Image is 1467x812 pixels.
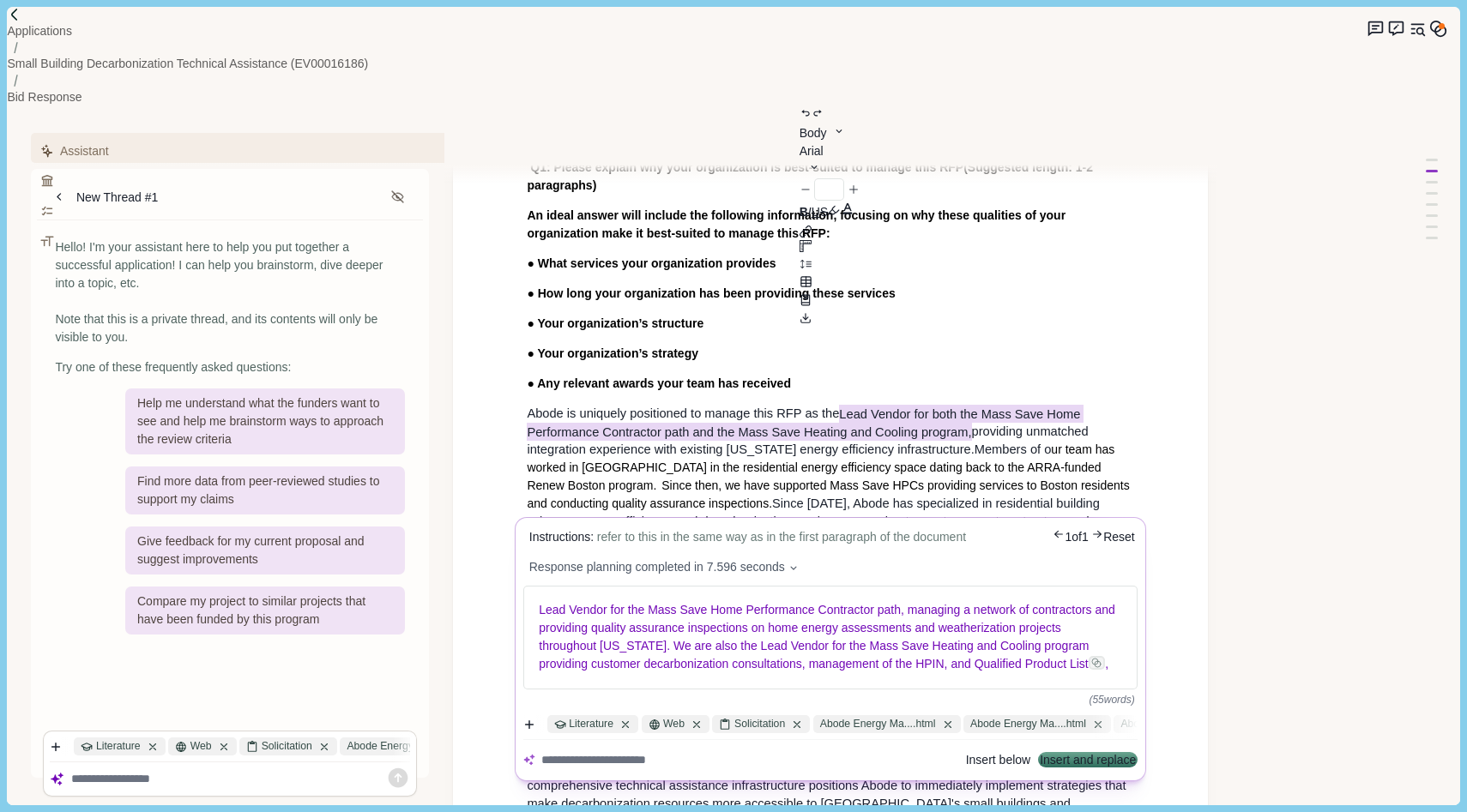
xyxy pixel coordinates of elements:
[1090,693,1138,708] div: ( 55 word s )
[1089,658,1108,671] span: ,
[800,221,812,239] button: Line height
[800,312,812,324] button: Export to docx
[538,346,698,360] span: Your organization’s strategy
[820,205,828,219] s: S
[800,142,824,160] div: Arial
[848,183,860,195] button: Increase font size
[800,126,827,140] span: Body
[1114,715,1263,733] div: Abode Energy Ma...e.pdf
[808,203,812,221] button: I
[60,142,109,160] span: Assistant
[529,559,800,577] button: Response planning completed in 7.596 seconds
[239,737,337,755] div: Solicitation
[713,715,811,733] div: Solicitation
[7,7,22,22] img: Forward slash icon
[812,107,824,119] button: Redo
[800,183,812,195] button: Decrease font size
[1041,755,1137,767] button: Insert and replace
[963,715,1111,733] div: Abode Energy Ma....html
[800,205,808,219] b: B
[966,755,1030,767] button: Insert below
[547,715,638,733] div: Literature
[808,205,812,219] i: I
[1104,529,1136,547] button: Reset
[597,531,966,544] span: refer to this in the same way as in the first paragraph of the document
[800,107,812,119] button: Undo
[7,22,72,40] a: Applications
[125,526,405,574] div: Give feedback for my current proposal and suggest improvements
[55,358,405,376] div: Try one of these frequently asked questions:
[7,40,25,56] img: Forward slash icon
[527,346,534,360] span: ●
[1053,529,1104,547] div: 1 of 1
[125,586,405,635] div: Compare my project to similar projects that have been funded by this program
[812,203,820,221] button: U
[813,715,961,733] div: Abode Energy Ma....html
[340,737,487,755] div: Abode Energy Ma....html
[527,496,1122,600] span: Since [DATE], Abode has specialized in residential building science, energy efficiency, and decar...
[529,559,785,577] span: Response planning completed in 7.596 seconds
[800,203,808,221] button: B
[800,142,824,178] button: Arial
[7,55,368,73] a: Small Building Decarbonization Technical Assistance (EV00016186)
[800,294,812,306] button: Line height
[527,405,1084,441] span: Lead Vendor for both the Mass Save Home Performance Contractor path and the Mass Save Heating and...
[527,405,1091,457] span: Abode is uniquely positioned to manage this RFP as the providing unmatched integration experience...
[540,604,1119,671] span: Lead Vendor for the Mass Save Home Performance Contractor path, managing a network of contractors...
[800,124,845,142] button: Body
[74,737,165,755] div: Literature
[168,737,236,755] div: Web
[800,258,812,270] button: Line height
[800,240,812,252] button: Adjust margins
[527,531,595,544] span: Instructions:
[642,715,709,733] div: Web
[125,388,405,454] div: Help me understand what the funders want to see and help me brainstorm ways to approach the revie...
[812,205,820,219] u: U
[55,238,405,346] div: Hello! I'm your assistant here to help you put together a successful application! I can help you ...
[537,376,791,390] span: Any relevant awards your team has received
[527,376,534,390] span: ●
[7,88,81,106] a: Bid Response
[975,442,1052,456] span: Members of o
[7,73,25,88] img: Forward slash icon
[820,203,828,221] button: S
[125,466,405,514] div: Find more data from peer-reviewed studies to support my claims
[800,275,812,288] button: Line height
